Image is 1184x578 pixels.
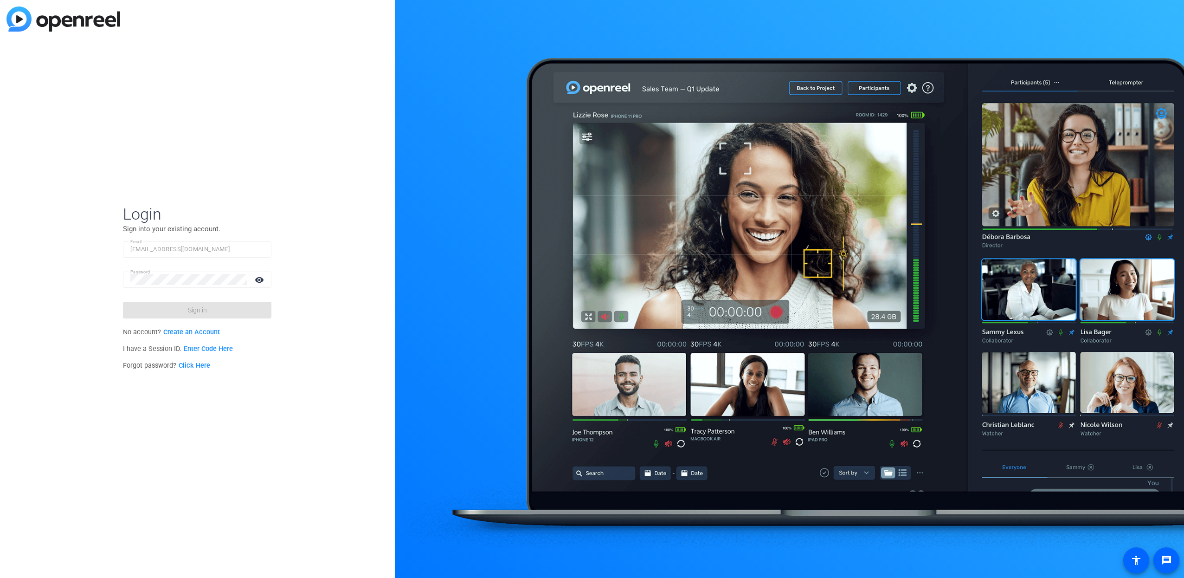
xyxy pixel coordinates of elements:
mat-icon: visibility [249,273,271,286]
mat-icon: accessibility [1131,555,1142,566]
a: Enter Code Here [184,345,233,353]
mat-icon: message [1161,555,1172,566]
a: Create an Account [163,328,220,336]
p: Sign into your existing account. [123,224,271,234]
input: Enter Email Address [130,244,264,255]
span: No account? [123,328,220,336]
a: Click Here [179,362,210,370]
span: Login [123,204,271,224]
span: Forgot password? [123,362,210,370]
mat-label: Email [130,239,142,244]
img: blue-gradient.svg [6,6,120,32]
span: I have a Session ID. [123,345,233,353]
mat-label: Password [130,269,150,274]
